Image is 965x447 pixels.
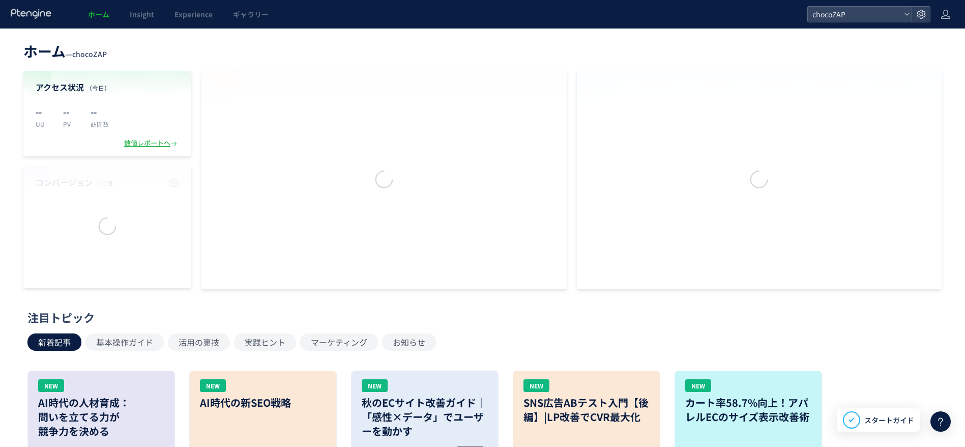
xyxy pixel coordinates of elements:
[174,9,213,19] span: Experience
[523,396,650,424] h3: SNS広告ABテスト入門【後編】|LP改善でCVR最大化
[864,415,914,426] span: スタートガイド
[130,9,154,19] span: Insight
[23,41,66,61] span: ホーム
[36,103,51,120] p: --
[36,120,51,128] p: UU
[38,396,164,438] h3: AI時代の人材育成： 問いを立てる力が 競争力を決める
[523,379,549,392] div: NEW
[382,333,436,351] button: お知らせ
[200,379,226,392] div: NEW
[63,103,78,120] p: --
[233,9,269,19] span: ギャラリー
[23,41,107,61] div: —
[362,379,388,392] div: NEW
[63,120,78,128] p: PV
[124,138,179,148] div: 数値レポートへ
[685,396,811,424] h3: カート率58.7%向上！アパレルECのサイズ表示改善術
[86,83,110,92] span: （今日）
[27,333,81,351] button: 新着記事
[168,333,230,351] button: 活用の裏技
[72,49,107,59] span: chocoZAP
[200,396,326,410] h3: AI時代の新SEO戦略
[36,81,179,93] h4: アクセス状況
[88,9,109,19] span: ホーム
[234,333,296,351] button: 実践ヒント
[362,396,488,438] h3: 秋のECサイト改善ガイド｜「感性×データ」でユーザーを動かす
[300,333,378,351] button: マーケティング
[38,379,64,392] div: NEW
[809,7,900,22] span: chocoZAP
[685,379,711,392] div: NEW
[27,310,932,325] div: 注目トピック
[91,120,109,128] p: 訪問数
[85,333,164,351] button: 基本操作ガイド
[91,103,109,120] p: --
